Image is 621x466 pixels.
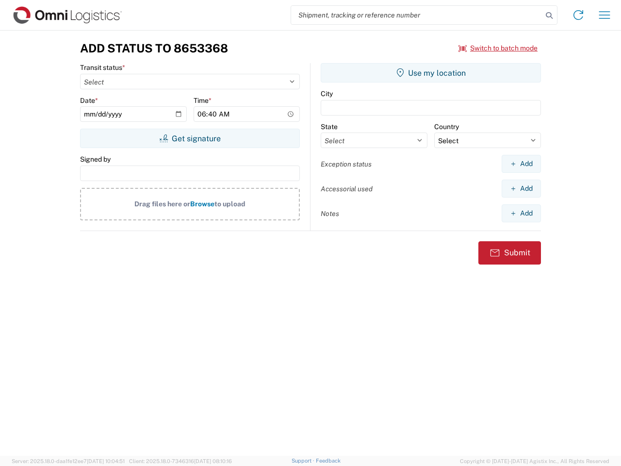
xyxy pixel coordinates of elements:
[460,457,609,466] span: Copyright © [DATE]-[DATE] Agistix Inc., All Rights Reserved
[194,96,212,105] label: Time
[190,200,214,208] span: Browse
[194,458,232,464] span: [DATE] 08:10:16
[80,41,228,55] h3: Add Status to 8653368
[502,204,541,222] button: Add
[12,458,125,464] span: Server: 2025.18.0-daa1fe12ee7
[321,160,372,168] label: Exception status
[321,63,541,83] button: Use my location
[292,458,316,464] a: Support
[321,184,373,193] label: Accessorial used
[321,209,339,218] label: Notes
[458,40,538,56] button: Switch to batch mode
[502,155,541,173] button: Add
[87,458,125,464] span: [DATE] 10:04:51
[321,89,333,98] label: City
[316,458,341,464] a: Feedback
[291,6,542,24] input: Shipment, tracking or reference number
[502,180,541,198] button: Add
[80,63,125,72] label: Transit status
[80,155,111,164] label: Signed by
[80,129,300,148] button: Get signature
[129,458,232,464] span: Client: 2025.18.0-7346316
[478,241,541,265] button: Submit
[80,96,98,105] label: Date
[134,200,190,208] span: Drag files here or
[321,122,338,131] label: State
[434,122,459,131] label: Country
[214,200,245,208] span: to upload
